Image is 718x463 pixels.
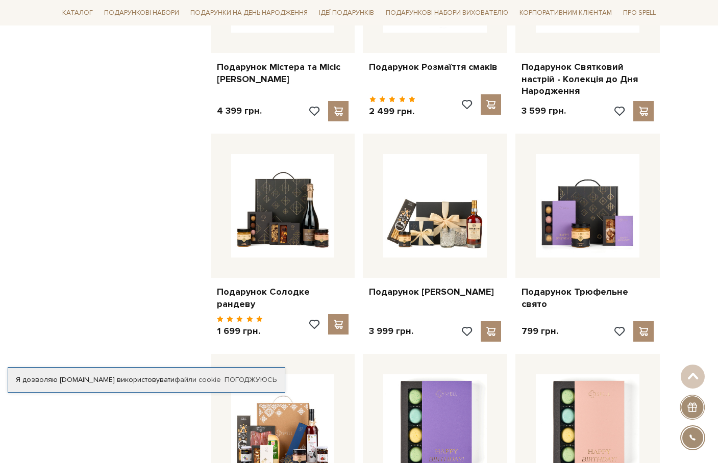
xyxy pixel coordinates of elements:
[225,375,277,384] a: Погоджуюсь
[369,325,413,337] p: 3 999 грн.
[175,375,221,384] a: файли cookie
[217,105,262,117] p: 4 399 грн.
[369,106,415,117] p: 2 499 грн.
[58,5,97,21] a: Каталог
[522,325,558,337] p: 799 грн.
[369,286,501,298] a: Подарунок [PERSON_NAME]
[315,5,378,21] a: Ідеї подарунків
[515,4,616,21] a: Корпоративним клієнтам
[522,105,566,117] p: 3 599 грн.
[8,375,285,384] div: Я дозволяю [DOMAIN_NAME] використовувати
[217,61,349,85] a: Подарунок Містера та Місіс [PERSON_NAME]
[217,325,263,337] p: 1 699 грн.
[522,61,654,97] a: Подарунок Святковий настрій - Колекція до Дня Народження
[382,4,512,21] a: Подарункові набори вихователю
[217,286,349,310] a: Подарунок Солодке рандеву
[186,5,312,21] a: Подарунки на День народження
[369,61,501,73] a: Подарунок Розмаїття смаків
[100,5,183,21] a: Подарункові набори
[522,286,654,310] a: Подарунок Трюфельне свято
[619,5,660,21] a: Про Spell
